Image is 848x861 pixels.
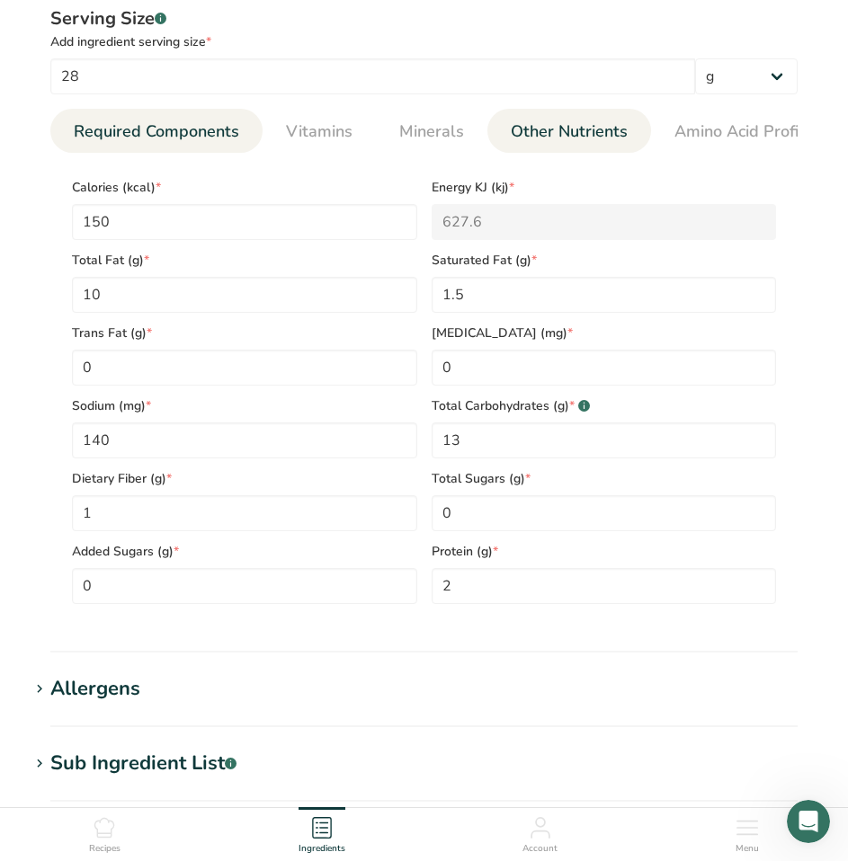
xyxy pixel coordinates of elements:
span: [MEDICAL_DATA] (mg) [432,324,777,342]
iframe: Intercom live chat [787,800,830,843]
input: Type your serving size here [50,58,695,94]
span: Ingredients [299,842,345,856]
span: Protein (g) [432,542,777,561]
span: Total Carbohydrates (g) [432,396,777,415]
span: Menu [736,842,759,856]
span: Added Sugars (g) [72,542,417,561]
span: Minerals [399,120,464,144]
a: Ingredients [299,808,345,857]
span: Total Sugars (g) [432,469,777,488]
span: Trans Fat (g) [72,324,417,342]
span: Recipes [89,842,121,856]
div: Serving Size [50,5,798,32]
span: Saturated Fat (g) [432,251,777,270]
span: Amino Acid Profile [674,120,813,144]
div: Allergens [50,674,140,704]
span: Vitamins [286,120,353,144]
div: Add ingredient serving size [50,32,798,51]
span: Required Components [74,120,239,144]
a: Account [522,808,558,857]
span: Account [522,842,558,856]
a: Recipes [89,808,121,857]
span: Other Nutrients [511,120,628,144]
span: Sodium (mg) [72,396,417,415]
span: Dietary Fiber (g) [72,469,417,488]
span: Total Fat (g) [72,251,417,270]
span: Calories (kcal) [72,178,417,197]
span: Energy KJ (kj) [432,178,777,197]
div: Sub Ingredient List [50,749,237,778]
